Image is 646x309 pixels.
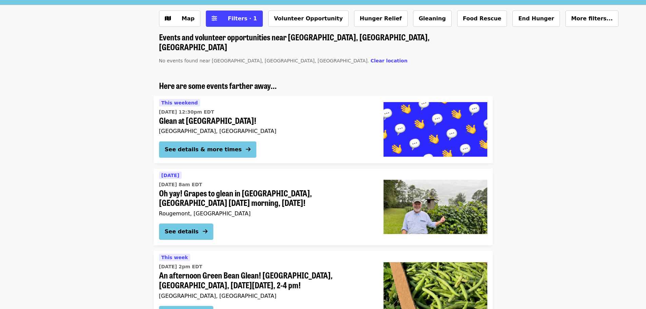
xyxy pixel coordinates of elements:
button: Gleaning [413,11,452,27]
time: [DATE] 2pm EDT [159,263,202,270]
button: Filters (1 selected) [206,11,263,27]
button: Volunteer Opportunity [268,11,349,27]
span: Glean at [GEOGRAPHIC_DATA]! [159,116,373,125]
button: Food Rescue [457,11,507,27]
span: Filters · 1 [228,15,257,22]
span: Clear location [371,58,408,63]
span: Here are some events farther away... [159,79,277,91]
span: No events found near [GEOGRAPHIC_DATA], [GEOGRAPHIC_DATA], [GEOGRAPHIC_DATA]. [159,58,369,63]
span: Oh yay! Grapes to glean in [GEOGRAPHIC_DATA], [GEOGRAPHIC_DATA] [DATE] morning, [DATE]! [159,188,373,208]
button: See details [159,224,213,240]
div: Rougemont, [GEOGRAPHIC_DATA] [159,210,373,217]
a: See details for "Oh yay! Grapes to glean in Rougemont, NC tomorrow morning, Tuesday 10/9/2025!" [154,169,493,246]
time: [DATE] 12:30pm EDT [159,109,214,116]
button: Show map view [159,11,200,27]
button: Clear location [371,57,408,64]
div: [GEOGRAPHIC_DATA], [GEOGRAPHIC_DATA] [159,128,373,134]
span: [DATE] [161,173,179,178]
div: See details & more times [165,146,242,154]
button: End Hunger [512,11,560,27]
span: An afternoon Green Bean Glean! [GEOGRAPHIC_DATA], [GEOGRAPHIC_DATA], [DATE][DATE], 2-4 pm! [159,270,373,290]
span: This weekend [161,100,198,105]
button: Hunger Relief [354,11,408,27]
div: See details [165,228,199,236]
i: arrow-right icon [246,146,251,153]
button: More filters... [565,11,619,27]
span: More filters... [571,15,613,22]
button: See details & more times [159,141,256,158]
img: Glean at Lynchburg Community Market! organized by Society of St. Andrew [384,102,487,156]
img: Oh yay! Grapes to glean in Rougemont, NC tomorrow morning, Tuesday 10/9/2025! organized by Societ... [384,180,487,234]
div: [GEOGRAPHIC_DATA], [GEOGRAPHIC_DATA] [159,293,373,299]
time: [DATE] 8am EDT [159,181,202,188]
span: This week [161,255,188,260]
i: arrow-right icon [203,228,208,235]
span: Map [182,15,195,22]
span: Events and volunteer opportunities near [GEOGRAPHIC_DATA], [GEOGRAPHIC_DATA], [GEOGRAPHIC_DATA] [159,31,430,53]
i: sliders-h icon [212,15,217,22]
i: map icon [165,15,171,22]
a: See details for "Glean at Lynchburg Community Market!" [154,96,493,163]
